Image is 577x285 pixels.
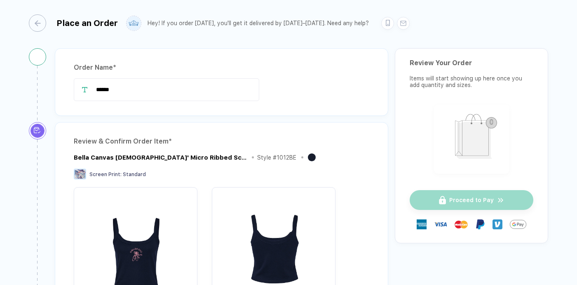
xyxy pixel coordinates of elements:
[123,172,146,177] span: Standard
[434,218,447,231] img: visa
[438,108,506,168] img: shopping_bag.png
[74,61,369,74] div: Order Name
[257,154,296,161] div: Style # 1012BE
[74,169,86,179] img: Screen Print
[74,154,247,161] div: Bella Canvas Ladies' Micro Ribbed Scoop Tank
[493,219,502,229] img: Venmo
[89,172,122,177] span: Screen Print :
[74,135,369,148] div: Review & Confirm Order Item
[410,75,533,88] div: Items will start showing up here once you add quantity and sizes.
[510,216,526,233] img: GPay
[455,218,468,231] img: master-card
[417,219,427,229] img: express
[148,20,369,27] div: Hey! If you order [DATE], you'll get it delivered by [DATE]–[DATE]. Need any help?
[410,59,533,67] div: Review Your Order
[127,16,141,31] img: user profile
[56,18,118,28] div: Place an Order
[475,219,485,229] img: Paypal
